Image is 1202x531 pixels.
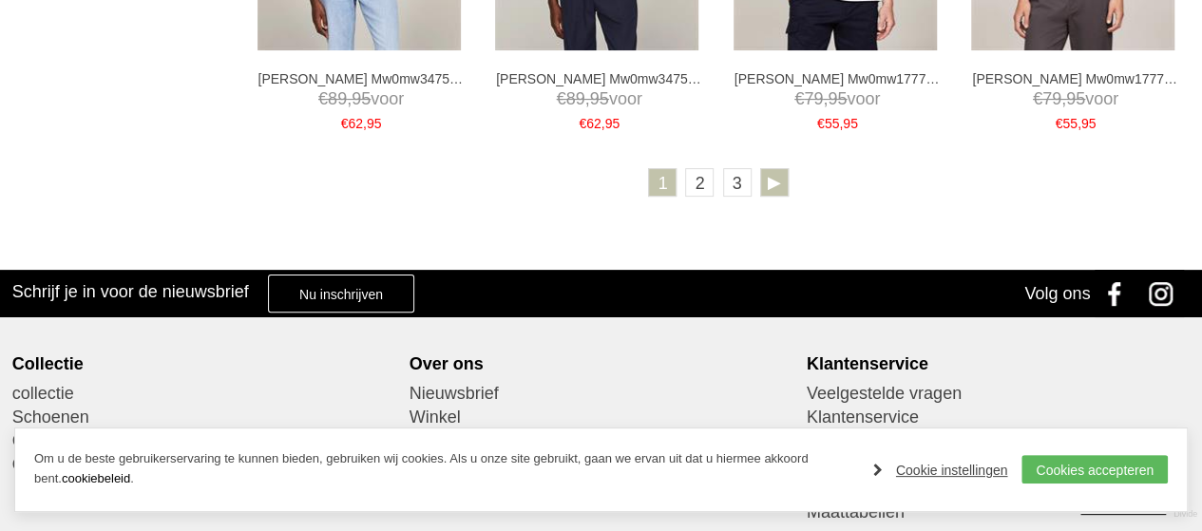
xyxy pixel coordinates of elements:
[363,116,367,131] span: ,
[341,116,349,131] span: €
[1021,455,1168,484] a: Cookies accepteren
[12,382,396,406] a: collectie
[1024,270,1090,317] div: Volg ons
[496,87,702,111] span: voor
[735,87,941,111] span: voor
[410,406,793,429] a: Winkel
[807,501,1191,524] a: Maattabellen
[268,275,414,313] a: Nu inschrijven
[1173,503,1197,526] a: Divide
[318,89,328,108] span: €
[1062,116,1078,131] span: 55
[496,70,702,87] a: [PERSON_NAME] Mw0mw34757 Polo's
[1033,89,1042,108] span: €
[605,116,620,131] span: 95
[352,89,371,108] span: 95
[1078,116,1081,131] span: ,
[823,89,828,108] span: ,
[825,116,840,131] span: 55
[873,456,1008,484] a: Cookie instellingen
[1055,116,1062,131] span: €
[557,89,566,108] span: €
[586,116,601,131] span: 62
[804,89,823,108] span: 79
[12,281,249,302] h3: Schrijf je in voor de nieuwsbrief
[807,382,1191,406] a: Veelgestelde vragen
[648,168,677,197] a: 1
[839,116,843,131] span: ,
[328,89,347,108] span: 89
[566,89,585,108] span: 89
[62,471,130,485] a: cookiebeleid
[590,89,609,108] span: 95
[348,116,363,131] span: 62
[258,87,464,111] span: voor
[34,449,854,489] p: Om u de beste gebruikerservaring te kunnen bieden, gebruiken wij cookies. Als u onze site gebruik...
[1066,89,1085,108] span: 95
[1142,270,1190,317] a: Instagram
[585,89,590,108] span: ,
[807,353,1191,374] div: Klantenservice
[794,89,804,108] span: €
[685,168,714,197] a: 2
[410,382,793,406] a: Nieuwsbrief
[828,89,847,108] span: 95
[817,116,825,131] span: €
[1061,89,1066,108] span: ,
[735,70,941,87] a: [PERSON_NAME] Mw0mw17771 Polo's
[347,89,352,108] span: ,
[410,353,793,374] div: Over ons
[807,406,1191,429] a: Klantenservice
[1081,116,1097,131] span: 95
[579,116,586,131] span: €
[1095,270,1142,317] a: Facebook
[12,406,396,429] a: Schoenen
[12,353,396,374] div: Collectie
[723,168,752,197] a: 3
[258,70,464,87] a: [PERSON_NAME] Mw0mw34757 Polo's
[843,116,858,131] span: 95
[972,70,1178,87] a: [PERSON_NAME] Mw0mw17771 Polo's
[1042,89,1061,108] span: 79
[367,116,382,131] span: 95
[601,116,605,131] span: ,
[972,87,1178,111] span: voor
